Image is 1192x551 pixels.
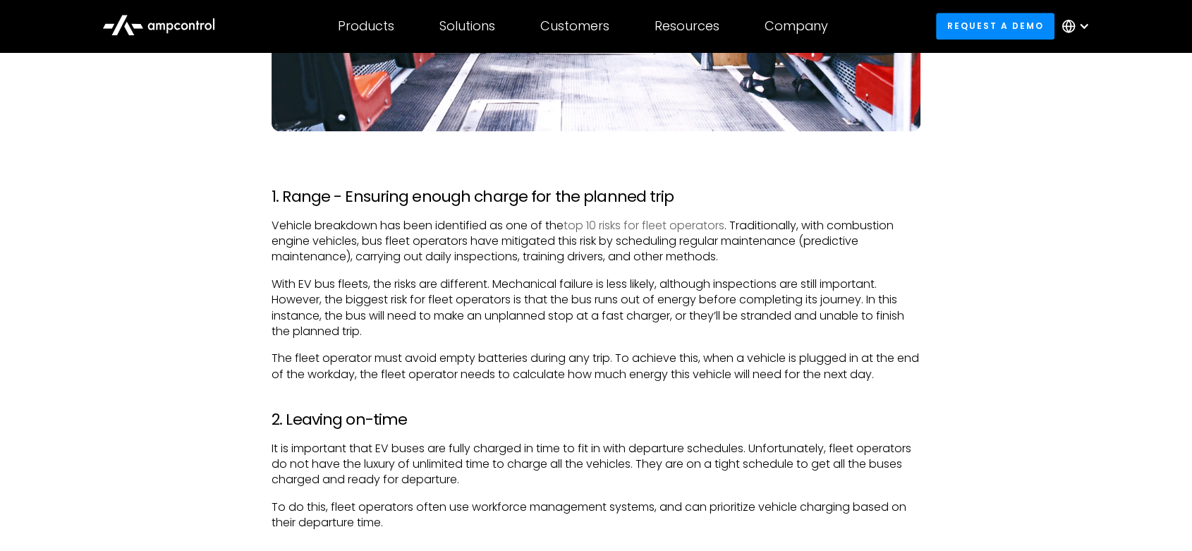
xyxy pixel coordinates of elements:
[439,18,495,34] div: Solutions
[272,188,920,206] h3: 1. Range - Ensuring enough charge for the planned trip
[338,18,394,34] div: Products
[272,411,920,429] h3: 2. Leaving on-time
[272,218,920,265] p: Vehicle breakdown has been identified as one of the . Traditionally, with combustion engine vehic...
[765,18,828,34] div: Company
[655,18,719,34] div: Resources
[936,13,1054,39] a: Request a demo
[540,18,609,34] div: Customers
[272,441,920,488] p: It is important that EV buses are fully charged in time to fit in with departure schedules. Unfor...
[272,277,920,340] p: With EV bus fleets, the risks are different. Mechanical failure is less likely, although inspecti...
[272,499,920,531] p: To do this, fleet operators often use workforce management systems, and can prioritize vehicle ch...
[272,351,920,382] p: The fleet operator must avoid empty batteries during any trip. To achieve this, when a vehicle is...
[564,217,724,234] a: top 10 risks for fleet operators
